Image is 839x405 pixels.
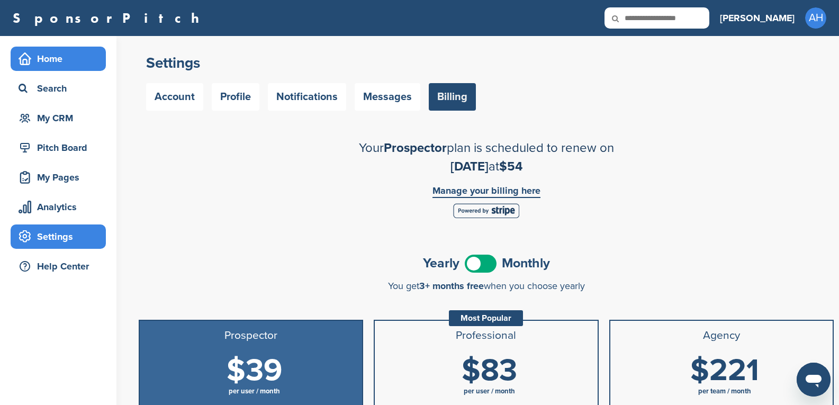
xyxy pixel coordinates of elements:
div: Pitch Board [16,138,106,157]
div: Help Center [16,257,106,276]
a: Billing [429,83,476,111]
a: [PERSON_NAME] [720,6,795,30]
span: 3+ months free [419,280,484,292]
a: Help Center [11,254,106,278]
h2: Your plan is scheduled to renew on at [301,139,672,176]
a: Pitch Board [11,136,106,160]
h3: Professional [379,329,593,342]
span: AH [805,7,826,29]
span: $83 [462,352,517,389]
iframe: Button to launch messaging window [797,363,831,397]
div: Home [16,49,106,68]
span: per team / month [698,387,751,395]
a: Account [146,83,203,111]
span: per user / month [229,387,280,395]
a: Messages [355,83,420,111]
a: My Pages [11,165,106,190]
span: $221 [690,352,759,389]
div: My CRM [16,109,106,128]
div: Most Popular [449,310,523,326]
div: Search [16,79,106,98]
h3: [PERSON_NAME] [720,11,795,25]
a: Profile [212,83,259,111]
div: Settings [16,227,106,246]
span: Prospector [384,140,447,156]
a: Notifications [268,83,346,111]
h2: Settings [146,53,826,73]
div: Analytics [16,197,106,217]
img: Stripe [453,203,519,218]
a: Analytics [11,195,106,219]
a: Search [11,76,106,101]
h3: Prospector [144,329,358,342]
span: $54 [499,159,522,174]
div: My Pages [16,168,106,187]
h3: Agency [615,329,828,342]
span: Monthly [502,257,550,270]
span: $39 [227,352,282,389]
div: You get when you choose yearly [139,281,834,291]
a: Settings [11,224,106,249]
span: per user / month [464,387,515,395]
span: [DATE] [450,159,489,174]
a: Manage your billing here [432,186,540,198]
a: My CRM [11,106,106,130]
span: Yearly [423,257,459,270]
a: SponsorPitch [13,11,206,25]
a: Home [11,47,106,71]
